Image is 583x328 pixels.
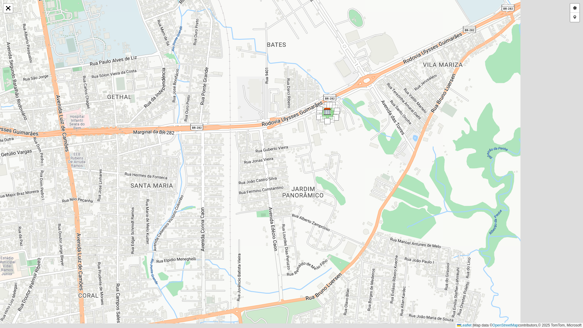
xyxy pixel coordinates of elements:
[455,323,583,328] div: Map data © contributors,© 2025 TomTom, Microsoft
[570,13,579,22] a: Adicionar checkpoint
[323,108,331,115] img: Teste - Sapucaia CDD - LG
[457,323,472,327] a: Leaflet
[472,323,473,327] span: |
[493,323,518,327] a: OpenStreetMap
[570,4,579,13] a: Desenhar setor
[4,4,13,13] a: Abrir mapa em tela cheia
